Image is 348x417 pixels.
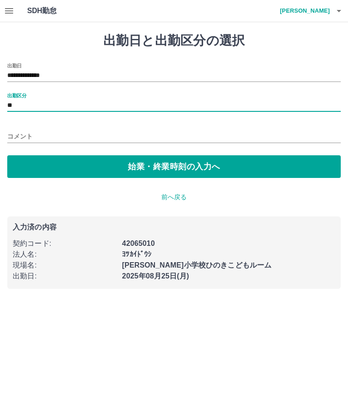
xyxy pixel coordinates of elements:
label: 出勤日 [7,62,22,69]
b: 42065010 [122,240,155,247]
p: 契約コード : [13,238,116,249]
p: 出勤日 : [13,271,116,282]
b: [PERSON_NAME]小学校ひのきこどもルーム [122,261,271,269]
b: ﾖﾂｶｲﾄﾞｳｼ [122,250,151,258]
label: 出勤区分 [7,92,26,99]
button: 始業・終業時刻の入力へ [7,155,341,178]
p: 法人名 : [13,249,116,260]
b: 2025年08月25日(月) [122,272,189,280]
p: 入力済の内容 [13,224,335,231]
h1: 出勤日と出勤区分の選択 [7,33,341,48]
p: 現場名 : [13,260,116,271]
p: 前へ戻る [7,192,341,202]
